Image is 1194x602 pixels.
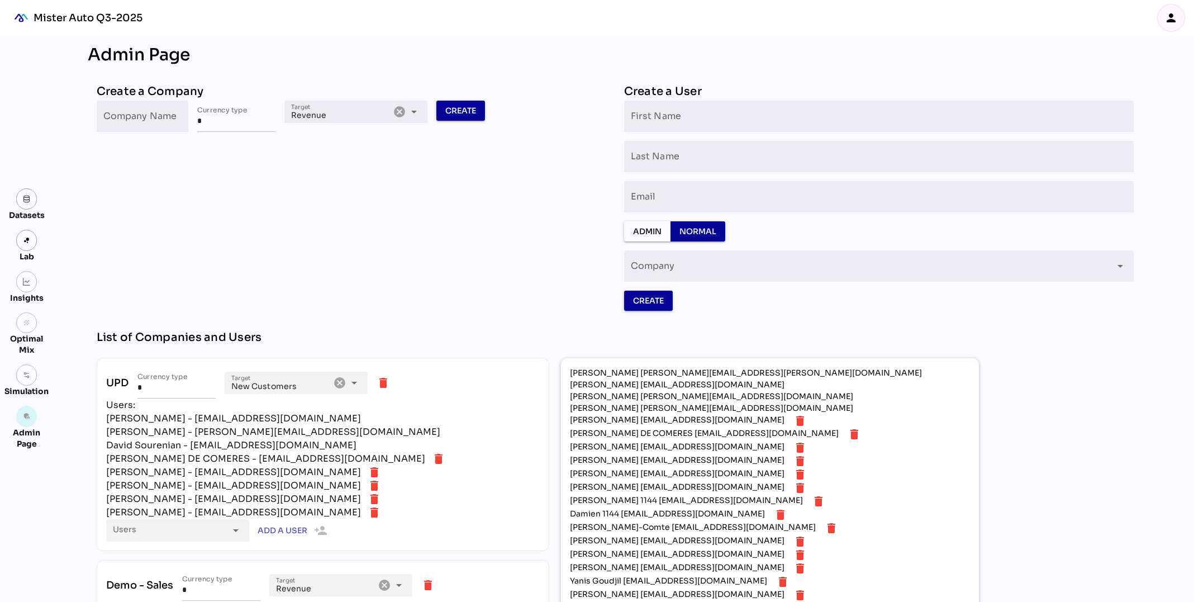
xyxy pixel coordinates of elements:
[23,236,31,244] img: lab.svg
[377,376,390,390] i: delete
[570,367,922,379] span: [PERSON_NAME] [PERSON_NAME][EMAIL_ADDRESS][PERSON_NAME][DOMAIN_NAME]
[825,522,838,535] i: delete
[348,376,361,390] i: arrow_drop_down
[793,481,807,495] i: delete
[570,495,803,508] span: [PERSON_NAME] 1144 [EMAIL_ADDRESS][DOMAIN_NAME]
[106,452,425,466] div: [PERSON_NAME] DE COMERES - [EMAIL_ADDRESS][DOMAIN_NAME]
[570,454,784,468] span: [PERSON_NAME] [EMAIL_ADDRESS][DOMAIN_NAME]
[793,562,807,575] i: delete
[106,412,361,425] div: [PERSON_NAME] - [EMAIL_ADDRESS][DOMAIN_NAME]
[679,225,716,238] span: Normal
[570,414,784,428] span: [PERSON_NAME] [EMAIL_ADDRESS][DOMAIN_NAME]
[378,579,391,592] i: Clear
[812,495,825,508] i: delete
[103,101,182,132] input: Company Name
[368,479,381,492] i: delete
[631,181,1127,212] input: Email
[432,452,445,466] i: delete
[774,508,787,522] i: delete
[88,45,1143,65] div: Admin Page
[631,101,1127,132] input: First Name
[106,439,356,452] div: David Sourenian - [EMAIL_ADDRESS][DOMAIN_NAME]
[9,210,45,221] div: Datasets
[4,386,49,397] div: Simulation
[392,579,406,592] i: arrow_drop_down
[15,251,39,262] div: Lab
[633,225,662,238] span: Admin
[229,524,242,537] i: arrow_drop_down
[570,402,853,414] span: [PERSON_NAME] [PERSON_NAME][EMAIL_ADDRESS][DOMAIN_NAME]
[407,105,421,118] i: arrow_drop_down
[106,399,540,412] div: Users:
[624,83,1134,101] div: Create a User
[106,479,361,492] div: [PERSON_NAME] - [EMAIL_ADDRESS][DOMAIN_NAME]
[307,524,327,537] i: person_add
[106,579,173,592] div: Demo - Sales
[137,367,216,399] input: Currency type
[256,519,330,542] button: Add a user
[793,535,807,548] i: delete
[1114,259,1127,273] i: arrow_drop_down
[570,508,765,522] span: Damien 1144 [EMAIL_ADDRESS][DOMAIN_NAME]
[570,391,853,402] span: [PERSON_NAME] [PERSON_NAME][EMAIL_ADDRESS][DOMAIN_NAME]
[23,319,31,327] i: grain
[848,428,861,441] i: delete
[570,535,784,548] span: [PERSON_NAME] [EMAIL_ADDRESS][DOMAIN_NAME]
[97,83,606,101] div: Create a Company
[670,221,725,241] button: Normal
[106,376,129,390] div: UPD
[106,425,440,439] div: [PERSON_NAME] - [PERSON_NAME][EMAIL_ADDRESS][DOMAIN_NAME]
[9,6,34,30] div: mediaROI
[106,466,361,479] div: [PERSON_NAME] - [EMAIL_ADDRESS][DOMAIN_NAME]
[436,101,485,121] button: Create
[570,481,784,495] span: [PERSON_NAME] [EMAIL_ADDRESS][DOMAIN_NAME]
[97,329,979,347] div: List of Companies and Users
[793,414,807,428] i: delete
[793,441,807,454] i: delete
[1164,11,1178,25] i: person
[570,379,784,391] span: [PERSON_NAME] [EMAIL_ADDRESS][DOMAIN_NAME]
[793,548,807,562] i: delete
[23,371,31,379] img: settings.svg
[570,548,784,562] span: [PERSON_NAME] [EMAIL_ADDRESS][DOMAIN_NAME]
[631,141,1127,172] input: Last Name
[106,506,361,519] div: [PERSON_NAME] - [EMAIL_ADDRESS][DOMAIN_NAME]
[291,110,327,120] span: Revenue
[106,492,361,506] div: [PERSON_NAME] - [EMAIL_ADDRESS][DOMAIN_NAME]
[624,221,670,241] button: Admin
[23,278,31,286] img: graph.svg
[182,570,260,601] input: Currency type
[333,376,346,390] i: Clear
[231,381,297,391] span: New Customers
[776,575,789,589] i: delete
[570,562,784,575] span: [PERSON_NAME] [EMAIL_ADDRESS][DOMAIN_NAME]
[570,428,839,441] span: [PERSON_NAME] DE COMERES [EMAIL_ADDRESS][DOMAIN_NAME]
[368,466,381,479] i: delete
[276,584,312,594] span: Revenue
[570,441,784,454] span: [PERSON_NAME] [EMAIL_ADDRESS][DOMAIN_NAME]
[4,427,49,449] div: Admin Page
[368,492,381,506] i: delete
[570,468,784,481] span: [PERSON_NAME] [EMAIL_ADDRESS][DOMAIN_NAME]
[421,579,435,592] i: delete
[393,105,406,118] i: Clear
[793,589,807,602] i: delete
[793,454,807,468] i: delete
[10,292,44,304] div: Insights
[197,101,275,132] input: Currency type
[4,333,49,355] div: Optimal Mix
[34,11,142,25] div: Mister Auto Q3-2025
[445,104,476,117] span: Create
[258,524,307,537] span: Add a user
[570,589,784,602] span: [PERSON_NAME] [EMAIL_ADDRESS][DOMAIN_NAME]
[624,291,673,311] button: Create
[23,413,31,420] i: admin_panel_settings
[368,506,381,519] i: delete
[570,522,816,535] span: [PERSON_NAME]-Comte [EMAIL_ADDRESS][DOMAIN_NAME]
[633,294,664,307] span: Create
[793,468,807,481] i: delete
[23,195,31,203] img: data.svg
[570,575,767,589] span: Yanis Goudjil [EMAIL_ADDRESS][DOMAIN_NAME]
